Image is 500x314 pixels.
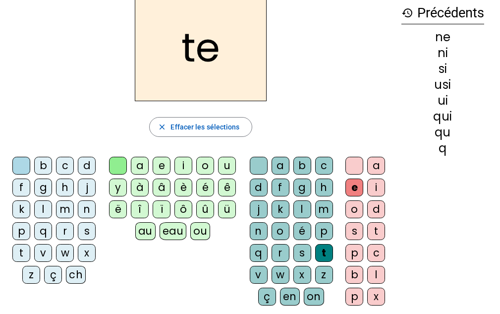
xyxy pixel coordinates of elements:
div: c [56,157,74,175]
div: d [78,157,96,175]
div: ï [153,200,170,218]
div: j [78,179,96,196]
mat-icon: history [401,7,413,19]
div: w [272,266,289,284]
div: si [401,63,484,75]
div: eau [160,222,187,240]
div: ê [218,179,236,196]
div: en [280,288,300,306]
div: s [78,222,96,240]
div: p [345,288,363,306]
div: y [109,179,127,196]
div: t [367,222,385,240]
div: a [272,157,289,175]
div: d [367,200,385,218]
div: m [56,200,74,218]
div: ë [109,200,127,218]
button: Effacer les sélections [149,117,252,137]
div: ch [66,266,86,284]
div: p [315,222,333,240]
div: v [250,266,268,284]
div: e [345,179,363,196]
div: l [34,200,52,218]
div: b [345,266,363,284]
div: h [56,179,74,196]
span: Effacer les sélections [170,121,239,133]
h3: Précédents [401,2,484,24]
div: m [315,200,333,218]
div: usi [401,79,484,91]
div: â [153,179,170,196]
div: d [250,179,268,196]
div: q [250,244,268,262]
div: t [315,244,333,262]
div: h [315,179,333,196]
div: s [345,222,363,240]
div: ç [44,266,62,284]
div: e [153,157,170,175]
div: k [272,200,289,218]
div: g [34,179,52,196]
div: û [196,200,214,218]
div: l [293,200,311,218]
div: o [345,200,363,218]
div: g [293,179,311,196]
div: u [218,157,236,175]
div: s [293,244,311,262]
div: z [315,266,333,284]
div: au [135,222,156,240]
div: k [12,200,30,218]
div: qui [401,111,484,123]
div: x [293,266,311,284]
div: i [174,157,192,175]
div: p [345,244,363,262]
div: o [272,222,289,240]
div: ô [174,200,192,218]
div: r [272,244,289,262]
div: w [56,244,74,262]
div: t [12,244,30,262]
div: l [367,266,385,284]
div: qu [401,126,484,138]
div: q [401,142,484,154]
div: ou [190,222,210,240]
div: è [174,179,192,196]
div: x [367,288,385,306]
div: c [367,244,385,262]
div: j [250,200,268,218]
div: o [196,157,214,175]
div: q [34,222,52,240]
div: ü [218,200,236,218]
div: b [34,157,52,175]
div: n [78,200,96,218]
div: f [12,179,30,196]
div: f [272,179,289,196]
div: p [12,222,30,240]
div: à [131,179,149,196]
div: ç [258,288,276,306]
div: b [293,157,311,175]
div: é [293,222,311,240]
div: r [56,222,74,240]
div: a [131,157,149,175]
div: î [131,200,149,218]
div: é [196,179,214,196]
div: i [367,179,385,196]
div: ui [401,95,484,107]
div: c [315,157,333,175]
div: v [34,244,52,262]
mat-icon: close [158,123,167,131]
div: a [367,157,385,175]
div: n [250,222,268,240]
div: on [304,288,324,306]
div: x [78,244,96,262]
div: z [22,266,40,284]
div: ne [401,31,484,43]
div: ni [401,47,484,59]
